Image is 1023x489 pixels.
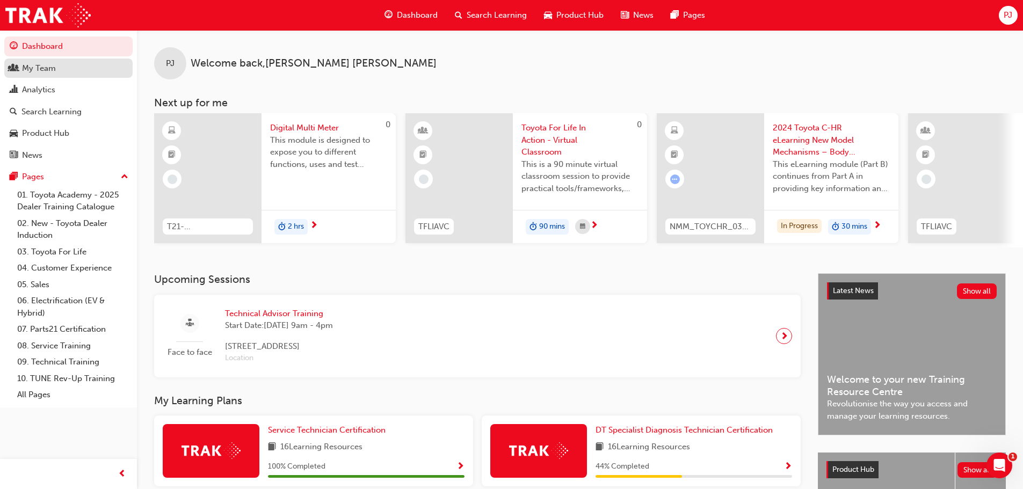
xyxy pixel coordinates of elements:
[780,329,788,344] span: next-icon
[168,124,176,138] span: learningResourceType_ELEARNING-icon
[841,221,867,233] span: 30 mins
[21,106,82,118] div: Search Learning
[683,9,705,21] span: Pages
[456,462,465,472] span: Show Progress
[4,59,133,78] a: My Team
[405,113,647,243] a: 0TFLIAVCToyota For Life In Action - Virtual ClassroomThis is a 90 minute virtual classroom sessio...
[22,127,69,140] div: Product Hub
[670,221,751,233] span: NMM_TOYCHR_032024_MODULE_4
[10,172,18,182] span: pages-icon
[957,462,998,478] button: Show all
[182,442,241,459] img: Trak
[288,221,304,233] span: 2 hrs
[225,319,333,332] span: Start Date: [DATE] 9am - 4pm
[986,452,1012,478] iframe: Intercom live chat
[154,113,396,243] a: 0T21-FOD_DMM_PREREQDigital Multi MeterThis module is designed to expose you to different function...
[418,221,449,233] span: TFLIAVC
[521,122,639,158] span: Toyota For Life In Action - Virtual Classroom
[596,424,777,436] a: DT Specialist Diagnosis Technician Certification
[4,102,133,122] a: Search Learning
[22,62,56,75] div: My Team
[280,441,362,454] span: 16 Learning Resources
[225,352,333,364] span: Location
[419,174,429,184] span: learningRecordVerb_NONE-icon
[556,9,604,21] span: Product Hub
[154,395,801,407] h3: My Learning Plans
[121,170,128,184] span: up-icon
[784,462,792,472] span: Show Progress
[154,273,801,286] h3: Upcoming Sessions
[921,221,952,233] span: TFLIAVC
[13,187,133,215] a: 01. Toyota Academy - 2025 Dealer Training Catalogue
[268,425,386,435] span: Service Technician Certification
[137,97,1023,109] h3: Next up for me
[784,460,792,473] button: Show Progress
[13,215,133,244] a: 02. New - Toyota Dealer Induction
[10,85,18,95] span: chart-icon
[596,425,773,435] span: DT Specialist Diagnosis Technician Certification
[4,145,133,165] a: News
[612,4,662,26] a: news-iconNews
[22,84,55,96] div: Analytics
[186,317,194,330] span: sessionType_FACE_TO_FACE-icon
[13,321,133,338] a: 07. Parts21 Certification
[268,441,276,454] span: book-icon
[167,221,249,233] span: T21-FOD_DMM_PREREQ
[456,460,465,473] button: Show Progress
[671,124,678,138] span: learningResourceType_ELEARNING-icon
[596,461,649,473] span: 44 % Completed
[4,167,133,187] button: Pages
[10,42,18,52] span: guage-icon
[833,286,874,295] span: Latest News
[455,9,462,22] span: search-icon
[670,174,680,184] span: learningRecordVerb_ATTEMPT-icon
[10,151,18,160] span: news-icon
[773,158,890,195] span: This eLearning module (Part B) continues from Part A in providing key information and specificati...
[10,64,18,74] span: people-icon
[544,9,552,22] span: car-icon
[467,9,527,21] span: Search Learning
[191,57,437,70] span: Welcome back , [PERSON_NAME] [PERSON_NAME]
[873,221,881,231] span: next-icon
[827,374,997,398] span: Welcome to your new Training Resource Centre
[1009,452,1017,461] span: 1
[225,340,333,353] span: [STREET_ADDRESS]
[225,308,333,320] span: Technical Advisor Training
[818,273,1006,435] a: Latest NewsShow allWelcome to your new Training Resource CentreRevolutionise the way you access a...
[376,4,446,26] a: guage-iconDashboard
[1004,9,1012,21] span: PJ
[826,461,997,478] a: Product HubShow all
[777,219,822,233] div: In Progress
[5,3,91,27] a: Trak
[922,148,930,162] span: booktick-icon
[13,386,133,403] a: All Pages
[163,346,216,359] span: Face to face
[529,220,537,234] span: duration-icon
[13,244,133,260] a: 03. Toyota For Life
[922,174,931,184] span: learningRecordVerb_NONE-icon
[827,398,997,422] span: Revolutionise the way you access and manage your learning resources.
[539,221,565,233] span: 90 mins
[278,220,286,234] span: duration-icon
[621,9,629,22] span: news-icon
[4,34,133,167] button: DashboardMy TeamAnalyticsSearch LearningProduct HubNews
[168,174,177,184] span: learningRecordVerb_NONE-icon
[773,122,890,158] span: 2024 Toyota C-HR eLearning New Model Mechanisms – Body Electrical – Part B (Module 4)
[13,276,133,293] a: 05. Sales
[13,293,133,321] a: 06. Electrification (EV & Hybrid)
[957,283,997,299] button: Show all
[608,441,690,454] span: 16 Learning Resources
[22,149,42,162] div: News
[13,260,133,276] a: 04. Customer Experience
[596,441,604,454] span: book-icon
[509,442,568,459] img: Trak
[419,148,427,162] span: booktick-icon
[310,221,318,231] span: next-icon
[827,282,997,300] a: Latest NewsShow all
[580,220,585,233] span: calendar-icon
[268,461,325,473] span: 100 % Completed
[633,9,654,21] span: News
[13,354,133,370] a: 09. Technical Training
[999,6,1018,25] button: PJ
